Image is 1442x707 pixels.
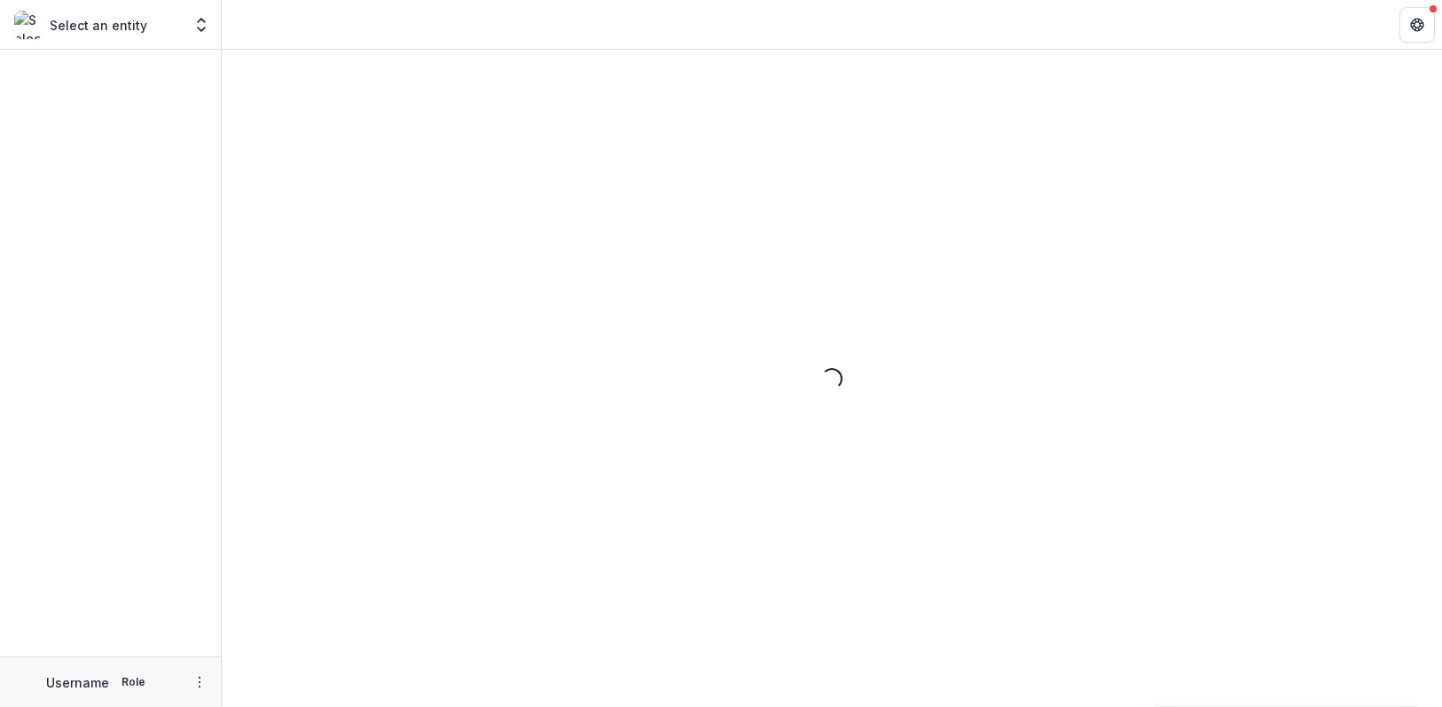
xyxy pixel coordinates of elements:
[14,11,43,39] img: Select an entity
[1399,7,1435,43] button: Get Help
[46,673,109,692] p: Username
[189,7,214,43] button: Open entity switcher
[50,16,147,35] p: Select an entity
[189,672,210,693] button: More
[116,674,151,690] p: Role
